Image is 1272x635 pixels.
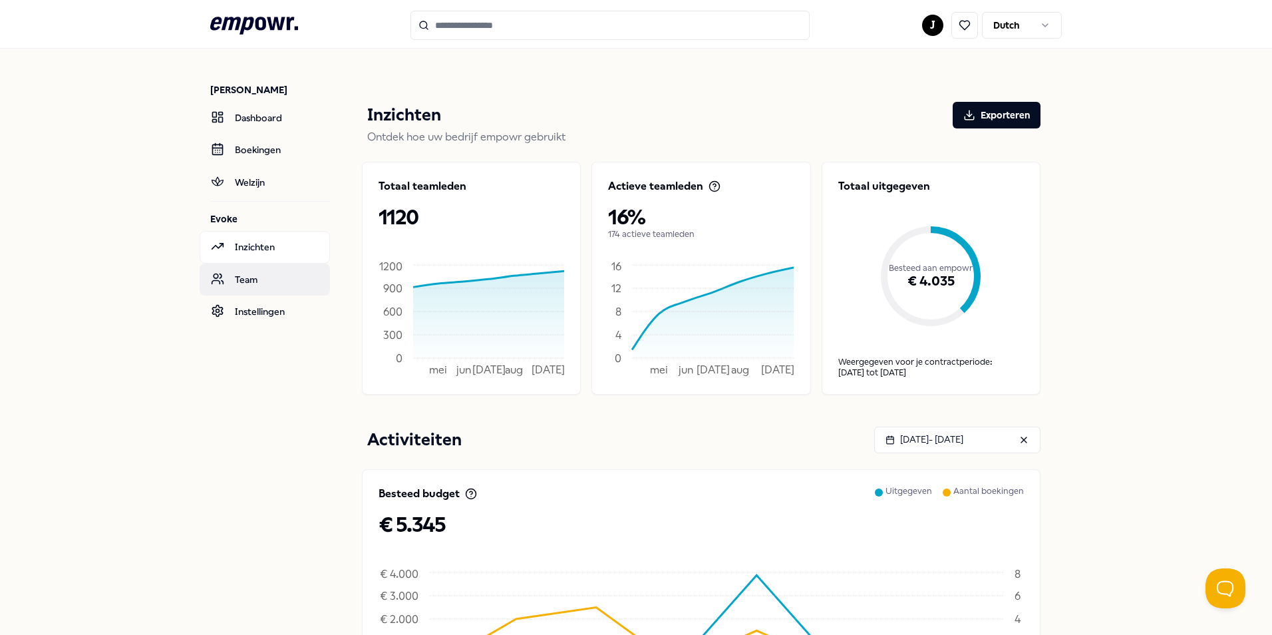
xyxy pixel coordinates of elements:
tspan: [DATE] [532,363,565,376]
tspan: aug [505,363,523,376]
p: 1120 [379,205,564,229]
tspan: 900 [383,282,402,294]
input: Search for products, categories or subcategories [410,11,810,40]
tspan: mei [650,363,668,376]
a: Inzichten [200,231,330,263]
tspan: [DATE] [697,363,730,376]
tspan: € 4.000 [380,568,418,580]
tspan: 6 [1015,589,1021,602]
tspan: 8 [615,305,621,317]
iframe: Help Scout Beacon - Open [1205,568,1245,608]
tspan: mei [429,363,447,376]
tspan: 8 [1015,568,1021,580]
tspan: 600 [383,305,402,317]
a: Welzijn [200,166,330,198]
div: [DATE] - [DATE] [885,432,963,447]
p: Actieve teamleden [608,178,703,194]
div: [DATE] tot [DATE] [838,367,1024,378]
tspan: 4 [615,328,622,341]
a: Instellingen [200,296,330,327]
p: Evoke [210,212,330,226]
p: € 5.345 [379,513,1024,536]
button: Exporteren [953,102,1040,128]
tspan: 0 [615,351,621,364]
a: Team [200,264,330,296]
p: Ontdek hoe uw bedrijf empowr gebruikt [367,128,1040,146]
a: Dashboard [200,102,330,134]
p: Uitgegeven [885,486,932,513]
p: Totaal teamleden [379,178,466,194]
p: 174 actieve teamleden [608,229,794,240]
button: [DATE]- [DATE] [874,427,1040,453]
tspan: 1200 [379,260,402,273]
tspan: [DATE] [472,363,506,376]
a: Boekingen [200,134,330,166]
tspan: jun [456,363,471,376]
p: Activiteiten [367,427,462,453]
tspan: aug [731,363,749,376]
tspan: [DATE] [762,363,795,376]
p: [PERSON_NAME] [210,83,330,97]
tspan: 12 [611,282,621,294]
tspan: 16 [611,260,621,273]
tspan: 0 [396,351,402,364]
div: Besteed aan empowr [838,210,1024,326]
p: 16% [608,205,794,229]
tspan: € 2.000 [380,612,418,625]
p: Weergegeven voor je contractperiode: [838,357,1024,367]
tspan: € 3.000 [380,589,418,602]
tspan: jun [678,363,693,376]
tspan: 4 [1015,612,1021,625]
tspan: 300 [383,328,402,341]
p: Inzichten [367,102,441,128]
div: € 4.035 [838,237,1024,326]
p: Aantal boekingen [953,486,1024,513]
p: Besteed budget [379,486,460,502]
p: Totaal uitgegeven [838,178,1024,194]
button: J [922,15,943,36]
